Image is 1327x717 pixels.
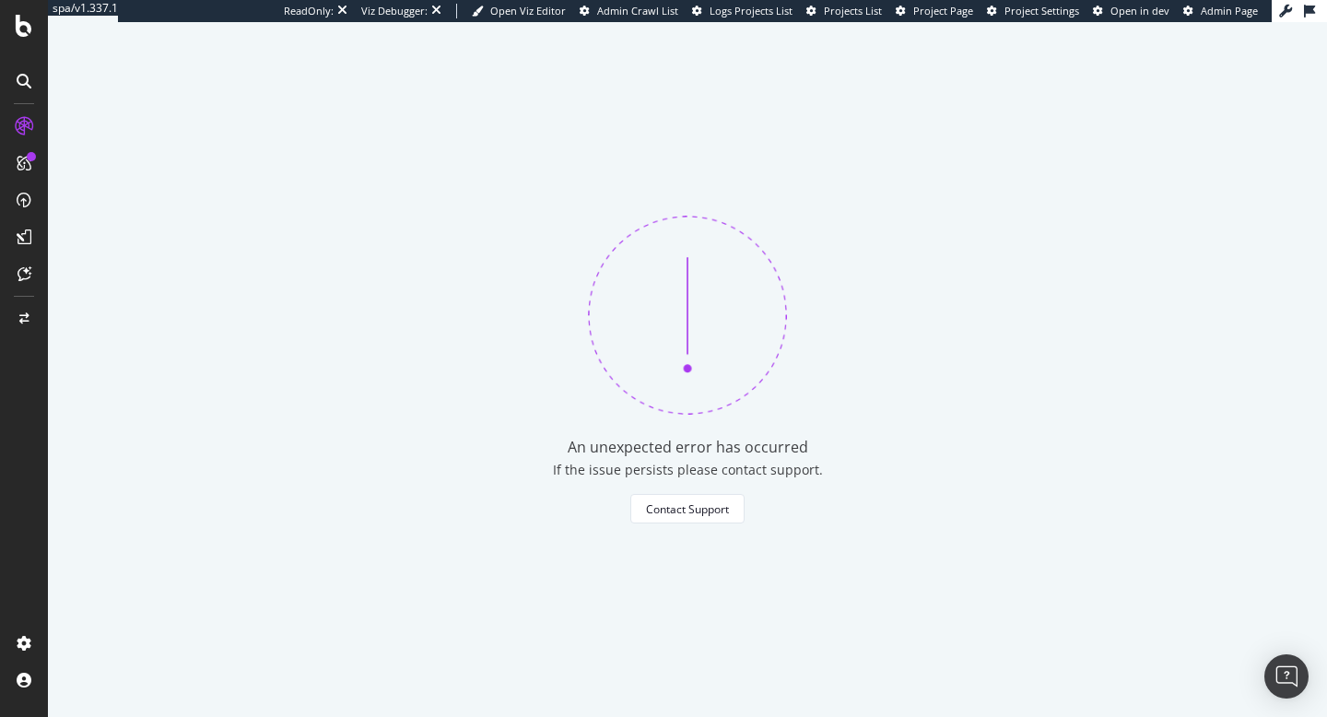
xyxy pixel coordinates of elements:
[630,494,745,523] button: Contact Support
[361,4,428,18] div: Viz Debugger:
[284,4,334,18] div: ReadOnly:
[692,4,793,18] a: Logs Projects List
[646,501,729,517] div: Contact Support
[710,4,793,18] span: Logs Projects List
[896,4,973,18] a: Project Page
[913,4,973,18] span: Project Page
[806,4,882,18] a: Projects List
[1093,4,1169,18] a: Open in dev
[597,4,678,18] span: Admin Crawl List
[490,4,566,18] span: Open Viz Editor
[580,4,678,18] a: Admin Crawl List
[1004,4,1079,18] span: Project Settings
[553,461,823,479] div: If the issue persists please contact support.
[987,4,1079,18] a: Project Settings
[824,4,882,18] span: Projects List
[588,216,787,415] img: 370bne1z.png
[1264,654,1309,699] div: Open Intercom Messenger
[1110,4,1169,18] span: Open in dev
[1201,4,1258,18] span: Admin Page
[472,4,566,18] a: Open Viz Editor
[568,437,808,458] div: An unexpected error has occurred
[1183,4,1258,18] a: Admin Page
